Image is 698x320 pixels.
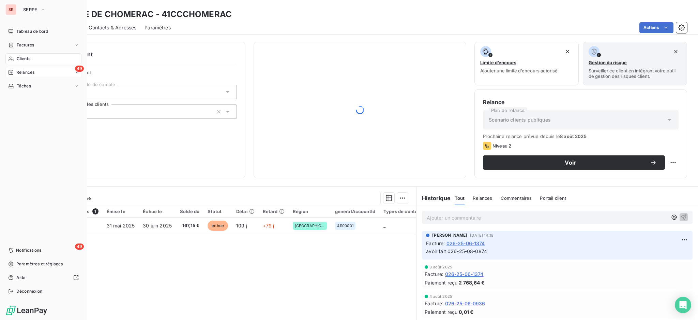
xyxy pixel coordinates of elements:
[429,294,452,298] span: 4 août 2025
[383,209,432,214] div: Types de contentieux
[470,233,494,237] span: [DATE] 14:18
[459,308,473,316] span: 0,01 €
[208,209,228,214] div: Statut
[335,209,375,214] div: generalAccountId
[143,209,172,214] div: Échue le
[55,70,237,79] span: Propriétés Client
[425,270,443,278] span: Facture :
[60,8,232,20] h3: MAIRIE DE CHOMERAC - 41CCCHOMERAC
[589,60,627,65] span: Gestion du risque
[432,232,467,238] span: [PERSON_NAME]
[445,270,484,278] span: 026-25-06-1374
[675,297,691,313] div: Open Intercom Messenger
[180,222,199,229] span: 167,15 €
[16,261,63,267] span: Paramètres et réglages
[589,68,681,79] span: Surveiller ce client en intégrant votre outil de gestion des risques client.
[474,42,579,85] button: Limite d’encoursAjouter une limite d’encours autorisé
[583,42,687,85] button: Gestion du risqueSurveiller ce client en intégrant votre outil de gestion des risques client.
[16,247,41,253] span: Notifications
[236,209,255,214] div: Délai
[491,160,650,165] span: Voir
[263,223,274,228] span: +79 j
[145,24,171,31] span: Paramètres
[41,50,237,58] h6: Informations client
[426,240,445,247] span: Facture :
[473,195,492,201] span: Relances
[455,195,465,201] span: Tout
[425,300,443,307] span: Facture :
[208,221,228,231] span: échue
[560,134,587,139] span: 8 août 2025
[17,42,34,48] span: Factures
[180,209,199,214] div: Solde dû
[107,223,135,228] span: 31 mai 2025
[480,60,516,65] span: Limite d’encours
[236,223,247,228] span: 109 j
[75,66,84,72] span: 49
[416,194,451,202] h6: Historique
[293,209,327,214] div: Région
[295,224,325,228] span: [GEOGRAPHIC_DATA]
[426,248,487,254] span: avoir fait 026-25-08-0874
[483,134,679,139] span: Prochaine relance prévue depuis le
[92,208,98,214] span: 1
[445,300,485,307] span: 026-25-06-0936
[87,109,92,115] input: Ajouter une valeur
[429,265,452,269] span: 8 août 2025
[540,195,566,201] span: Portail client
[16,28,48,34] span: Tableau de bord
[16,69,34,75] span: Relances
[5,305,48,316] img: Logo LeanPay
[16,288,43,294] span: Déconnexion
[75,244,84,250] span: 49
[446,240,485,247] span: 026-25-06-1374
[17,83,31,89] span: Tâches
[143,223,172,228] span: 30 juin 2025
[489,116,551,123] span: Scénario clients publiques
[459,279,485,286] span: 2 768,64 €
[501,195,532,201] span: Commentaires
[107,209,135,214] div: Émise le
[16,275,26,281] span: Aide
[425,279,457,286] span: Paiement reçu
[639,22,673,33] button: Actions
[425,308,457,316] span: Paiement reçu
[480,68,558,73] span: Ajouter une limite d’encours autorisé
[492,143,511,149] span: Niveau 2
[483,98,679,106] h6: Relance
[263,209,285,214] div: Retard
[17,56,30,62] span: Clients
[23,7,37,12] span: SERPE
[89,24,136,31] span: Contacts & Adresses
[383,223,385,228] span: _
[337,224,353,228] span: 41100001
[5,272,81,283] a: Aide
[5,4,16,15] div: SE
[483,155,665,170] button: Voir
